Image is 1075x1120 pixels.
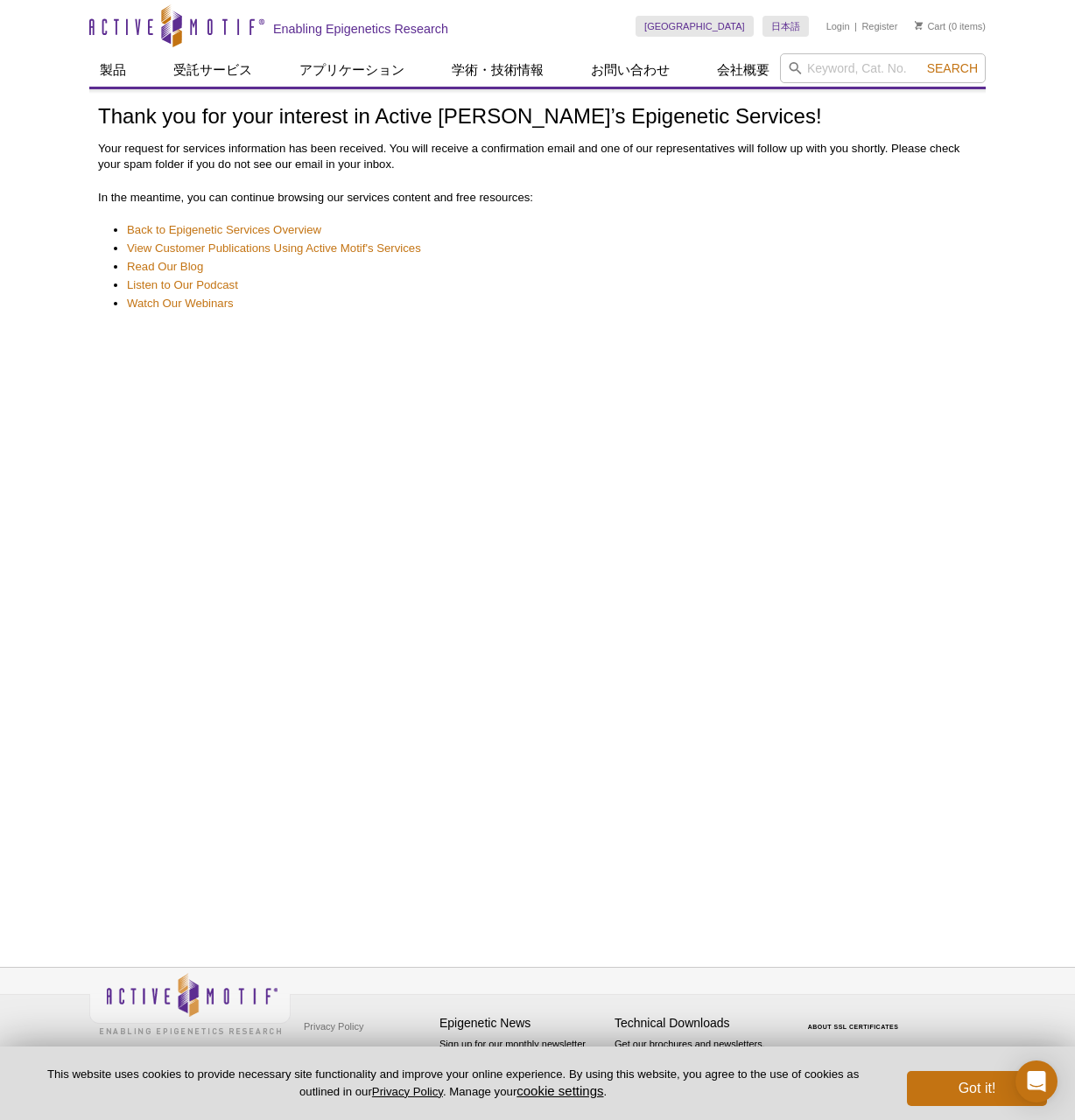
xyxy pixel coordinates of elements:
[907,1071,1047,1106] button: Got it!
[861,20,897,32] a: Register
[790,998,921,1037] table: Click to Verify - This site chose Symantec SSL for secure e-commerce and confidential communicati...
[780,53,986,83] input: Keyword, Cat. No.
[127,296,234,311] a: Watch Our Webinars
[28,1067,878,1100] p: This website uses cookies to provide necessary site functionality and improve your online experie...
[299,1013,368,1039] a: Privacy Policy
[98,141,977,172] p: Your request for services information has been received. You will receive a confirmation email an...
[127,277,238,293] a: Listen to Our Podcast
[1015,1060,1057,1102] div: Open Intercom Messenger
[915,20,945,32] a: Cart
[89,53,137,87] a: 製品
[98,105,977,130] h1: Thank you for your interest in Active [PERSON_NAME]’s Epigenetic Services!
[372,1085,443,1098] a: Privacy Policy
[927,61,978,75] span: Search
[706,53,780,87] a: 会社概要
[439,1016,606,1031] h4: Epigenetic News
[762,16,809,37] a: 日本語
[915,16,986,37] li: (0 items)
[636,16,754,37] a: [GEOGRAPHIC_DATA]
[580,53,680,87] a: お問い合わせ
[439,1037,606,1096] p: Sign up for our monthly newsletter highlighting recent publications in the field of epigenetics.
[299,1039,391,1066] a: Terms & Conditions
[915,21,923,30] img: Your Cart
[516,1083,603,1098] button: cookie settings
[289,53,415,87] a: アプリケーション
[163,53,263,87] a: 受託サービス
[273,21,448,37] h2: Enabling Epigenetics Research
[127,259,203,275] a: Read Our Blog
[922,60,983,76] button: Search
[89,968,291,1039] img: Active Motif,
[808,1024,899,1030] a: ABOUT SSL CERTIFICATES
[441,53,554,87] a: 学術・技術情報
[127,222,321,238] a: Back to Epigenetic Services Overview
[127,241,421,256] a: View Customer Publications Using Active Motif's Services
[854,16,857,37] li: |
[826,20,850,32] a: Login
[98,190,977,206] p: In the meantime, you can continue browsing our services content and free resources:
[615,1037,781,1081] p: Get our brochures and newsletters, or request them by mail.
[615,1016,781,1031] h4: Technical Downloads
